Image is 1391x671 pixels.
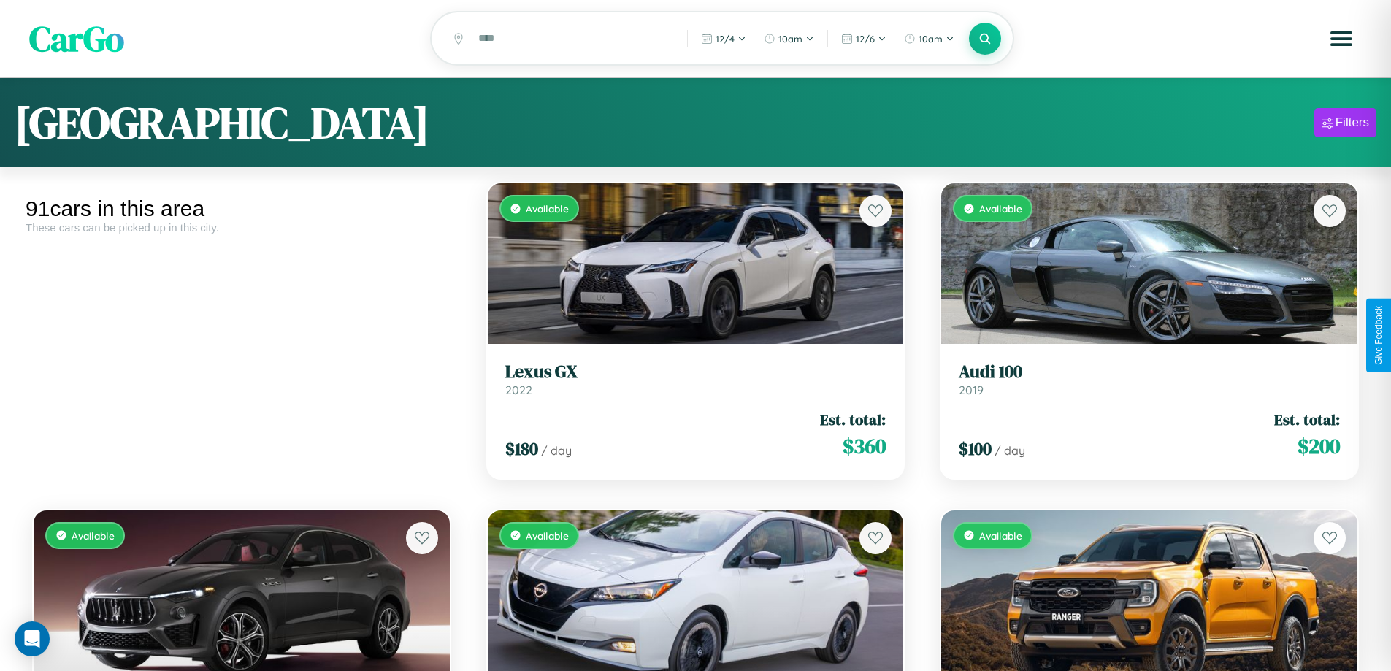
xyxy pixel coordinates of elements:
[505,361,886,397] a: Lexus GX2022
[29,15,124,63] span: CarGo
[26,196,458,221] div: 91 cars in this area
[526,202,569,215] span: Available
[1336,115,1369,130] div: Filters
[72,529,115,542] span: Available
[959,361,1340,383] h3: Audi 100
[897,27,962,50] button: 10am
[1321,18,1362,59] button: Open menu
[778,33,802,45] span: 10am
[995,443,1025,458] span: / day
[505,383,532,397] span: 2022
[959,383,984,397] span: 2019
[959,437,992,461] span: $ 100
[959,361,1340,397] a: Audi 1002019
[15,93,429,153] h1: [GEOGRAPHIC_DATA]
[979,529,1022,542] span: Available
[820,409,886,430] span: Est. total:
[756,27,821,50] button: 10am
[919,33,943,45] span: 10am
[15,621,50,656] div: Open Intercom Messenger
[26,221,458,234] div: These cars can be picked up in this city.
[856,33,875,45] span: 12 / 6
[505,437,538,461] span: $ 180
[541,443,572,458] span: / day
[694,27,754,50] button: 12/4
[1373,306,1384,365] div: Give Feedback
[716,33,735,45] span: 12 / 4
[526,529,569,542] span: Available
[1274,409,1340,430] span: Est. total:
[505,361,886,383] h3: Lexus GX
[1298,432,1340,461] span: $ 200
[834,27,894,50] button: 12/6
[843,432,886,461] span: $ 360
[1314,108,1376,137] button: Filters
[979,202,1022,215] span: Available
